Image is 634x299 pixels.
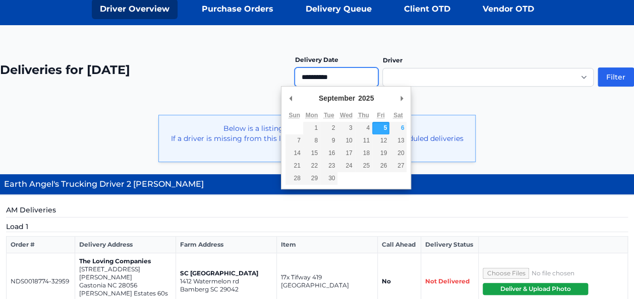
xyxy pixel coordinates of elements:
[421,237,479,253] th: Delivery Status
[389,134,407,147] button: 13
[7,237,75,253] th: Order #
[289,112,300,119] abbr: Sunday
[320,122,337,134] button: 2
[382,56,402,64] label: Driver
[79,281,171,289] p: Gastonia NC 28056
[303,134,320,147] button: 8
[285,134,303,147] button: 7
[340,112,353,119] abbr: Wednesday
[277,237,378,253] th: Item
[598,67,634,87] button: Filter
[382,277,391,285] strong: No
[337,134,355,147] button: 10
[355,122,372,134] button: 4
[396,91,407,106] button: Next Month
[483,283,588,295] button: Deliver & Upload Photo
[303,160,320,172] button: 22
[372,147,389,160] button: 19
[79,257,171,265] p: The Loving Companies
[425,277,470,285] span: Not Delivered
[320,147,337,160] button: 16
[303,147,320,160] button: 15
[378,237,421,253] th: Call Ahead
[393,112,403,119] abbr: Saturday
[389,122,407,134] button: 6
[320,160,337,172] button: 23
[303,122,320,134] button: 1
[6,205,628,217] h5: AM Deliveries
[180,285,272,293] p: Bamberg SC 29042
[320,134,337,147] button: 9
[285,91,296,106] button: Previous Month
[75,237,176,253] th: Delivery Address
[355,160,372,172] button: 25
[306,112,318,119] abbr: Monday
[317,91,357,106] div: September
[295,56,338,63] label: Delivery Date
[337,122,355,134] button: 3
[303,172,320,185] button: 29
[337,147,355,160] button: 17
[167,123,467,154] p: Below is a listing of drivers with deliveries for [DATE]. If a driver is missing from this list -...
[295,67,378,87] input: Use the arrow keys to pick a date
[377,112,384,119] abbr: Friday
[180,277,272,285] p: 1412 Watermelon rd
[11,277,71,285] p: NDS0018774-32959
[372,122,389,134] button: 5
[358,112,369,119] abbr: Thursday
[357,91,375,106] div: 2025
[79,265,171,281] p: [STREET_ADDRESS][PERSON_NAME]
[320,172,337,185] button: 30
[389,160,407,172] button: 27
[389,147,407,160] button: 20
[355,134,372,147] button: 11
[6,221,628,232] h5: Load 1
[180,269,272,277] p: SC [GEOGRAPHIC_DATA]
[372,134,389,147] button: 12
[285,160,303,172] button: 21
[372,160,389,172] button: 26
[324,112,334,119] abbr: Tuesday
[337,160,355,172] button: 24
[285,172,303,185] button: 28
[285,147,303,160] button: 14
[176,237,277,253] th: Farm Address
[355,147,372,160] button: 18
